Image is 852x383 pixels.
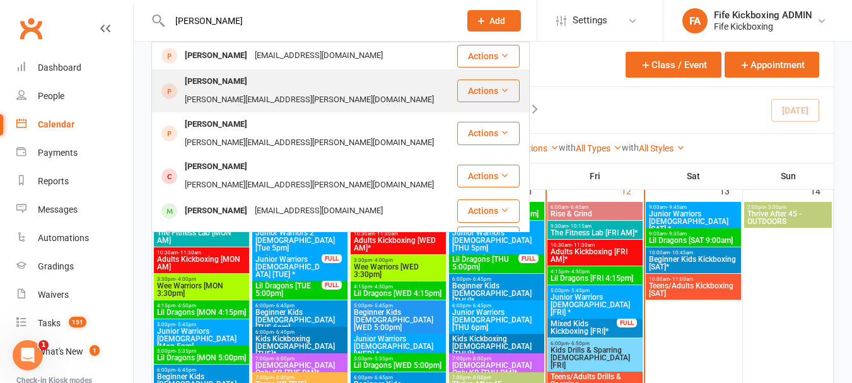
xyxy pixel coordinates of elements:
span: 4:15pm [550,269,640,274]
div: Dashboard [38,62,81,73]
div: What's New [38,346,83,356]
span: 151 [69,317,86,327]
span: - 5:35pm [175,348,196,354]
div: Messages [38,204,78,215]
div: [PERSON_NAME] [181,229,251,247]
span: Junior Warriors [DEMOGRAPHIC_DATA] [FRI] * [550,293,640,316]
span: Junior Warriors [DEMOGRAPHIC_DATA] [WED] * [353,335,443,358]
span: Adults Kickboxing [MON AM] [156,256,247,271]
span: Lil Dragons [WED 5:00pm] [353,362,443,369]
span: Thrive After 45 - OUTDOORS [747,210,829,225]
span: - 5:35pm [372,356,393,362]
div: 12 [621,180,644,201]
span: - 8:00pm [274,375,295,380]
div: 11 [523,180,546,201]
th: Fri [546,163,645,189]
span: - 4:50pm [569,269,590,274]
span: 2:00pm [747,204,829,210]
span: - 6:45am [568,204,588,210]
span: Lil Dragons [FRI 4:15pm] [550,274,640,282]
span: 10:30am [550,242,640,248]
span: 5:00pm [550,288,640,293]
th: Sun [743,163,834,189]
span: Lil Dragons [THU 5:00pm] [452,256,519,271]
span: Lil Dragons [TUE 5:00pm] [255,282,322,297]
span: - 6:45pm [274,329,295,335]
span: - 5:45pm [372,303,393,309]
span: 7:00pm [452,356,542,362]
span: 3:30pm [353,257,443,263]
span: 7:00pm [255,356,345,362]
span: - 6:50pm [569,341,590,346]
a: All Styles [639,143,685,153]
span: - 6:45pm [470,303,491,309]
span: Beginner Kids [DEMOGRAPHIC_DATA] [TUE 6pm] [255,309,345,331]
span: 6:00pm [255,329,345,335]
span: - 8:00pm [470,356,491,362]
span: - 11:30am [375,231,398,237]
span: Beginner Kids [DEMOGRAPHIC_DATA] [THU]* [452,282,542,305]
div: Automations [38,233,89,243]
span: 4:15pm [353,284,443,290]
span: Lil Dragons [SAT 9:00am] [648,237,738,244]
span: Adults Kickboxing [FRI AM]* [550,248,640,263]
th: Sat [645,163,743,189]
a: Calendar [16,110,133,139]
span: 7:00pm [452,375,542,380]
button: Actions [457,199,520,222]
strong: with [622,143,639,153]
span: 1 [90,345,100,356]
a: Reports [16,167,133,196]
span: - 4:00pm [175,276,196,282]
span: Lil Dragons [MON 5:00pm] [156,354,247,362]
span: Junior Warriors [DEMOGRAPHIC_DATA] [TUE] * [255,256,322,278]
span: Settings [573,6,607,35]
div: Payments [38,148,78,158]
span: - 10:15am [568,223,592,229]
div: [PERSON_NAME] [181,47,251,65]
a: Dashboard [16,54,133,82]
div: Gradings [38,261,74,271]
span: - 10:45am [670,250,693,256]
span: 10:30am [353,231,443,237]
span: Junior Warriors [DEMOGRAPHIC_DATA] [THU 5pm] [452,229,542,252]
span: 9:30am [550,223,640,229]
span: 6:00pm [255,303,345,309]
span: - 4:00pm [372,257,393,263]
span: - 11:00am [670,276,693,282]
span: - 4:50pm [372,284,393,290]
div: FULL [322,280,342,290]
span: 6:00am [550,204,640,210]
span: 3:30pm [156,276,247,282]
div: FULL [518,254,539,263]
button: Add [467,10,521,32]
span: [DEMOGRAPHIC_DATA] Only KB [TUE PM]* [255,362,345,377]
span: Junior Warriors [DEMOGRAPHIC_DATA] [THU 6pm] [452,309,542,331]
span: Mixed Kids Kickboxing [FRI]* [550,320,617,335]
span: 5:00pm [156,348,247,354]
div: 14 [810,180,833,201]
div: [PERSON_NAME][EMAIL_ADDRESS][PERSON_NAME][DOMAIN_NAME] [181,134,438,152]
span: 5:00pm [353,356,443,362]
strong: with [559,143,576,153]
div: FULL [617,318,637,327]
span: - 11:30am [178,250,201,256]
span: The Fitness Lab [FRI AM]* [550,229,640,237]
span: 6:00pm [156,367,247,373]
span: Beginner Kids Kickboxing [SAT]* [648,256,738,271]
span: - 8:00pm [274,356,295,362]
div: [EMAIL_ADDRESS][DOMAIN_NAME] [251,47,387,65]
span: - 8:00pm [470,375,491,380]
div: FULL [322,254,342,263]
div: [PERSON_NAME] [181,202,251,220]
div: People [38,91,64,101]
button: Actions [457,45,520,68]
span: 6:00pm [452,276,542,282]
div: [EMAIL_ADDRESS][DOMAIN_NAME] [251,229,387,247]
span: 10:30am [156,250,247,256]
span: Adults Kickboxing [WED AM]* [353,237,443,252]
div: Tasks [38,318,61,328]
span: Junior Warriors [DEMOGRAPHIC_DATA] [SAT] * [648,210,738,233]
span: 6:00pm [353,375,443,380]
input: Search... [166,12,451,30]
